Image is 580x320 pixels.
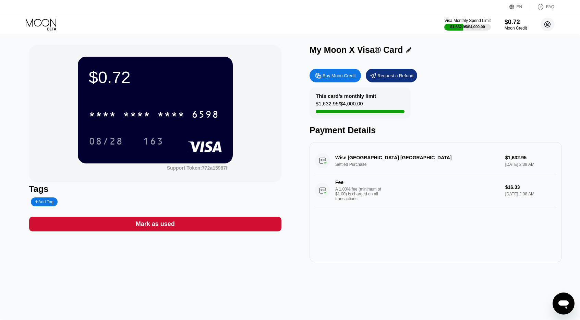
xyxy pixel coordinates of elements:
div: FAQ [546,4,554,9]
div: Mark as used [29,217,281,231]
div: Buy Moon Credit [323,73,356,79]
div: EN [517,4,522,9]
div: 163 [138,133,169,150]
div: $1,632.95 / $4,000.00 [316,101,363,110]
iframe: Button to launch messaging window [553,293,575,315]
div: Support Token:772a15987f [167,165,228,171]
div: 6598 [192,110,219,121]
div: Payment Details [310,125,562,135]
div: Buy Moon Credit [310,69,361,82]
div: 163 [143,137,164,148]
div: $1,632.95 / $4,000.00 [450,25,485,29]
div: Tags [29,184,281,194]
div: Fee [335,180,383,185]
div: My Moon X Visa® Card [310,45,403,55]
div: Visa Monthly Spend Limit$1,632.95/$4,000.00 [444,18,491,31]
div: Add Tag [35,199,53,204]
div: FAQ [530,3,554,10]
div: FeeA 1.00% fee (minimum of $1.00) is charged on all transactions$16.33[DATE] 2:38 AM [315,174,556,207]
div: 08/28 [89,137,123,148]
div: $16.33 [505,184,557,190]
div: Moon Credit [505,26,527,31]
div: Request a Refund [377,73,413,79]
div: $0.72 [505,19,527,26]
div: 08/28 [84,133,128,150]
div: Visa Monthly Spend Limit [444,18,491,23]
div: $0.72Moon Credit [505,19,527,31]
div: This card’s monthly limit [316,93,376,99]
div: $0.72 [89,68,222,87]
div: Mark as used [136,220,175,228]
div: A 1.00% fee (minimum of $1.00) is charged on all transactions [335,187,387,201]
div: Add Tag [31,197,58,206]
div: Request a Refund [366,69,417,82]
div: [DATE] 2:38 AM [505,192,557,196]
div: EN [509,3,530,10]
div: Support Token: 772a15987f [167,165,228,171]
